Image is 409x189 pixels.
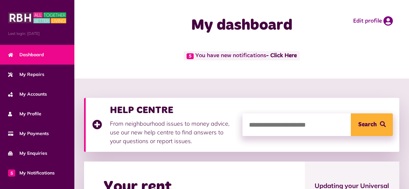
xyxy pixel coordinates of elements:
span: My Notifications [8,170,55,176]
h3: HELP CENTRE [110,104,236,116]
h1: My dashboard [165,16,319,35]
img: MyRBH [8,11,66,24]
span: My Payments [8,130,49,137]
span: My Accounts [8,91,47,98]
span: 5 [187,53,194,59]
span: 5 [8,169,15,176]
span: My Profile [8,110,41,117]
a: Edit profile [353,16,393,26]
span: Search [358,113,377,136]
p: From neighbourhood issues to money advice, use our new help centre to find answers to your questi... [110,119,236,145]
span: My Repairs [8,71,44,78]
button: Search [351,113,393,136]
span: You have new notifications [184,51,299,60]
a: - Click Here [266,53,297,59]
span: Dashboard [8,51,44,58]
span: My Enquiries [8,150,47,157]
span: Last login: [DATE] [8,31,66,37]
